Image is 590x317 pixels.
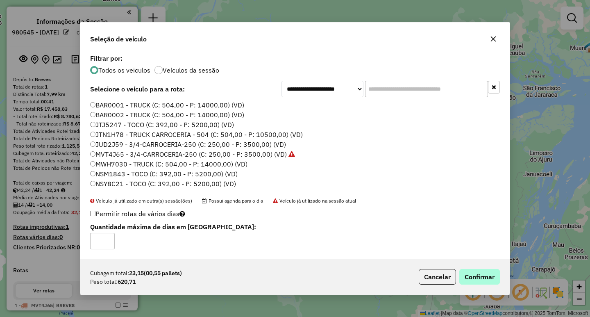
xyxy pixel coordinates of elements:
[90,171,95,176] input: NSM1843 - TOCO (C: 392,00 - P: 5200,00) (VD)
[90,102,95,107] input: BAR0001 - TRUCK (C: 504,00 - P: 14000,00) (VD)
[90,132,95,137] input: JTN1H78 - TRUCK CARROCERIA - 504 (C: 504,00 - P: 10500,00) (VD)
[90,269,129,278] span: Cubagem total:
[90,161,95,166] input: MWH7030 - TRUCK (C: 504,00 - P: 14000,00) (VD)
[90,189,236,198] label: NSY8D01 - TOCO (C: 392,00 - P: 5200,00) (VD)
[90,179,236,189] label: NSY8C21 - TOCO (C: 392,00 - P: 5200,00) (VD)
[288,151,295,157] i: Veículo já utilizado na sessão atual
[90,120,234,130] label: JTJ5247 - TOCO (C: 392,00 - P: 5200,00) (VD)
[90,85,185,93] strong: Selecione o veículo para a rota:
[90,53,500,63] label: Filtrar por:
[90,211,95,216] input: Permitir rotas de vários dias
[90,112,95,117] input: BAR0002 - TRUCK (C: 504,00 - P: 14000,00) (VD)
[90,181,95,186] input: NSY8C21 - TOCO (C: 392,00 - P: 5200,00) (VD)
[163,67,219,73] label: Veículos da sessão
[118,278,136,286] strong: 620,71
[90,130,303,139] label: JTN1H78 - TRUCK CARROCERIA - 504 (C: 504,00 - P: 10500,00) (VD)
[179,210,185,217] i: Selecione pelo menos um veículo
[90,149,295,159] label: MVT4J65 - 3/4-CARROCERIA-250 (C: 250,00 - P: 3500,00) (VD)
[90,34,147,44] span: Seleção de veículo
[90,141,95,147] input: JUD2J59 - 3/4-CARROCERIA-250 (C: 250,00 - P: 3500,00) (VD)
[129,269,182,278] strong: 23,15
[90,100,244,110] label: BAR0001 - TRUCK (C: 504,00 - P: 14000,00) (VD)
[90,151,95,157] input: MVT4J65 - 3/4-CARROCERIA-250 (C: 250,00 - P: 3500,00) (VD)
[90,139,286,149] label: JUD2J59 - 3/4-CARROCERIA-250 (C: 250,00 - P: 3500,00) (VD)
[90,110,244,120] label: BAR0002 - TRUCK (C: 504,00 - P: 14000,00) (VD)
[273,198,356,204] span: Veículo já utilizado na sessão atual
[98,67,150,73] label: Todos os veiculos
[90,278,118,286] span: Peso total:
[90,169,238,179] label: NSM1843 - TOCO (C: 392,00 - P: 5200,00) (VD)
[202,198,263,204] span: Possui agenda para o dia
[144,269,182,277] span: (00,55 pallets)
[90,159,247,169] label: MWH7030 - TRUCK (C: 504,00 - P: 14000,00) (VD)
[419,269,456,285] button: Cancelar
[90,206,185,221] label: Permitir rotas de vários dias
[90,222,360,232] label: Quantidade máxima de dias em [GEOGRAPHIC_DATA]:
[459,269,500,285] button: Confirmar
[90,122,95,127] input: JTJ5247 - TOCO (C: 392,00 - P: 5200,00) (VD)
[90,198,192,204] span: Veículo já utilizado em outra(s) sessão(ões)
